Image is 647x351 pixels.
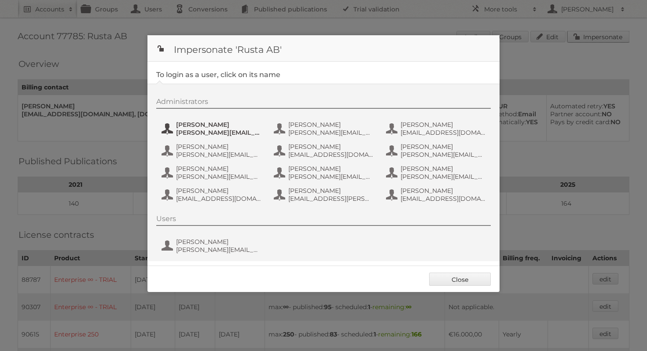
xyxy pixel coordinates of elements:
[401,187,486,195] span: [PERSON_NAME]
[273,164,376,181] button: [PERSON_NAME] [PERSON_NAME][EMAIL_ADDRESS][DOMAIN_NAME]
[176,143,261,151] span: [PERSON_NAME]
[176,246,261,254] span: [PERSON_NAME][EMAIL_ADDRESS][PERSON_NAME][DOMAIN_NAME]
[429,273,491,286] a: Close
[176,173,261,181] span: [PERSON_NAME][EMAIL_ADDRESS][DOMAIN_NAME]
[156,70,280,79] legend: To login as a user, click on its name
[273,142,376,159] button: [PERSON_NAME] [EMAIL_ADDRESS][DOMAIN_NAME]
[288,195,374,203] span: [EMAIL_ADDRESS][PERSON_NAME][DOMAIN_NAME]
[288,129,374,137] span: [PERSON_NAME][EMAIL_ADDRESS][PERSON_NAME][DOMAIN_NAME]
[288,165,374,173] span: [PERSON_NAME]
[385,164,489,181] button: [PERSON_NAME] [PERSON_NAME][EMAIL_ADDRESS][DOMAIN_NAME]
[385,186,489,203] button: [PERSON_NAME] [EMAIL_ADDRESS][DOMAIN_NAME]
[161,142,264,159] button: [PERSON_NAME] [PERSON_NAME][EMAIL_ADDRESS][PERSON_NAME][DOMAIN_NAME]
[273,120,376,137] button: [PERSON_NAME] [PERSON_NAME][EMAIL_ADDRESS][PERSON_NAME][DOMAIN_NAME]
[401,173,486,181] span: [PERSON_NAME][EMAIL_ADDRESS][DOMAIN_NAME]
[288,187,374,195] span: [PERSON_NAME]
[288,173,374,181] span: [PERSON_NAME][EMAIL_ADDRESS][DOMAIN_NAME]
[401,195,486,203] span: [EMAIL_ADDRESS][DOMAIN_NAME]
[176,151,261,159] span: [PERSON_NAME][EMAIL_ADDRESS][PERSON_NAME][DOMAIN_NAME]
[385,120,489,137] button: [PERSON_NAME] [EMAIL_ADDRESS][DOMAIN_NAME]
[288,143,374,151] span: [PERSON_NAME]
[176,165,261,173] span: [PERSON_NAME]
[156,214,491,226] div: Users
[161,164,264,181] button: [PERSON_NAME] [PERSON_NAME][EMAIL_ADDRESS][DOMAIN_NAME]
[401,165,486,173] span: [PERSON_NAME]
[401,121,486,129] span: [PERSON_NAME]
[385,142,489,159] button: [PERSON_NAME] [PERSON_NAME][EMAIL_ADDRESS][PERSON_NAME][DOMAIN_NAME]
[288,151,374,159] span: [EMAIL_ADDRESS][DOMAIN_NAME]
[161,237,264,255] button: [PERSON_NAME] [PERSON_NAME][EMAIL_ADDRESS][PERSON_NAME][DOMAIN_NAME]
[161,120,264,137] button: [PERSON_NAME] [PERSON_NAME][EMAIL_ADDRESS][PERSON_NAME][DOMAIN_NAME]
[288,121,374,129] span: [PERSON_NAME]
[401,143,486,151] span: [PERSON_NAME]
[147,35,500,62] h1: Impersonate 'Rusta AB'
[401,129,486,137] span: [EMAIL_ADDRESS][DOMAIN_NAME]
[273,186,376,203] button: [PERSON_NAME] [EMAIL_ADDRESS][PERSON_NAME][DOMAIN_NAME]
[176,187,261,195] span: [PERSON_NAME]
[401,151,486,159] span: [PERSON_NAME][EMAIL_ADDRESS][PERSON_NAME][DOMAIN_NAME]
[176,195,261,203] span: [EMAIL_ADDRESS][DOMAIN_NAME]
[176,129,261,137] span: [PERSON_NAME][EMAIL_ADDRESS][PERSON_NAME][DOMAIN_NAME]
[176,238,261,246] span: [PERSON_NAME]
[156,97,491,109] div: Administrators
[176,121,261,129] span: [PERSON_NAME]
[161,186,264,203] button: [PERSON_NAME] [EMAIL_ADDRESS][DOMAIN_NAME]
